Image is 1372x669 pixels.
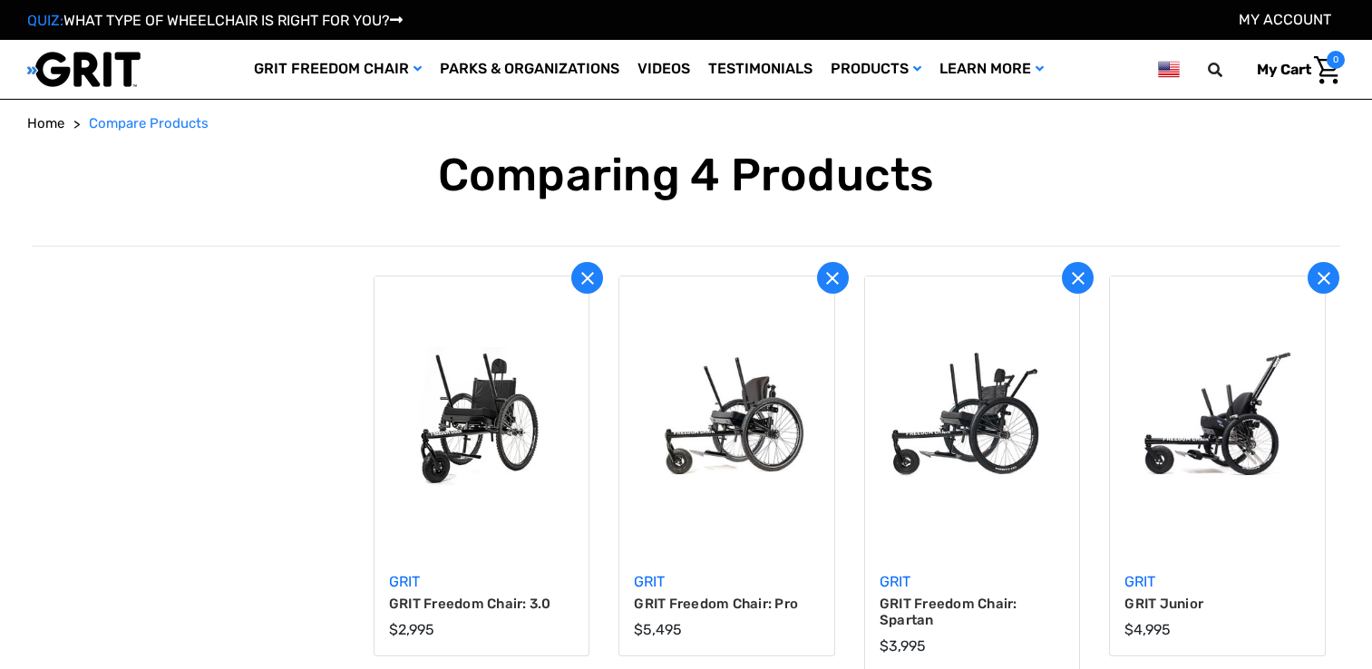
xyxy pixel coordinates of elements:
span: $5,495 [634,621,682,638]
a: GRIT [880,573,910,590]
span: 0 [1327,51,1345,69]
span: Compare Products [89,115,209,131]
img: GRIT Junior: GRIT Freedom Chair all terrain wheelchair engineered specifically for kids [1113,347,1322,486]
a: Testimonials [699,40,822,99]
img: Cart [1314,56,1340,84]
nav: Breadcrumb [27,113,1345,134]
img: us.png [1158,58,1180,81]
a: GRIT Freedom Chair: Spartan [868,279,1077,555]
a: Parks & Organizations [431,40,628,99]
a: GRIT Junior [1124,596,1310,612]
a: Cart with 0 items [1243,51,1345,89]
img: GRIT Freedom Chair: Spartan [868,347,1077,486]
img: GRIT Freedom Chair Pro: the Pro model shown including contoured Invacare Matrx seatback, Spinergy... [622,347,832,486]
a: Home [27,113,64,134]
span: $2,995 [389,621,434,638]
a: GRIT Freedom Chair: 3.0 [389,596,575,612]
a: Compare Products [89,113,209,134]
a: GRIT [1124,573,1155,590]
img: GRIT All-Terrain Wheelchair and Mobility Equipment [27,51,141,88]
a: GRIT Freedom Chair: 3.0 [377,279,587,555]
a: GRIT [389,573,420,590]
span: My Cart [1257,61,1311,78]
a: GRIT Freedom Chair: Spartan [880,596,1065,628]
span: QUIZ: [27,12,63,29]
a: Learn More [930,40,1053,99]
a: GRIT Freedom Chair [245,40,431,99]
span: $3,995 [880,637,926,654]
a: GRIT Junior [1113,279,1322,555]
a: Products [822,40,930,99]
a: GRIT Freedom Chair: Pro [622,279,832,555]
a: Videos [628,40,699,99]
h1: Comparing 4 Products [27,148,1345,202]
a: GRIT [634,573,665,590]
a: QUIZ:WHAT TYPE OF WHEELCHAIR IS RIGHT FOR YOU? [27,12,403,29]
input: Search [1216,51,1243,89]
img: GRIT Freedom Chair: 3.0 [377,347,587,486]
span: Home [27,115,64,131]
span: $4,995 [1124,621,1171,638]
a: GRIT Freedom Chair: Pro [634,596,820,612]
a: Account [1239,11,1331,28]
